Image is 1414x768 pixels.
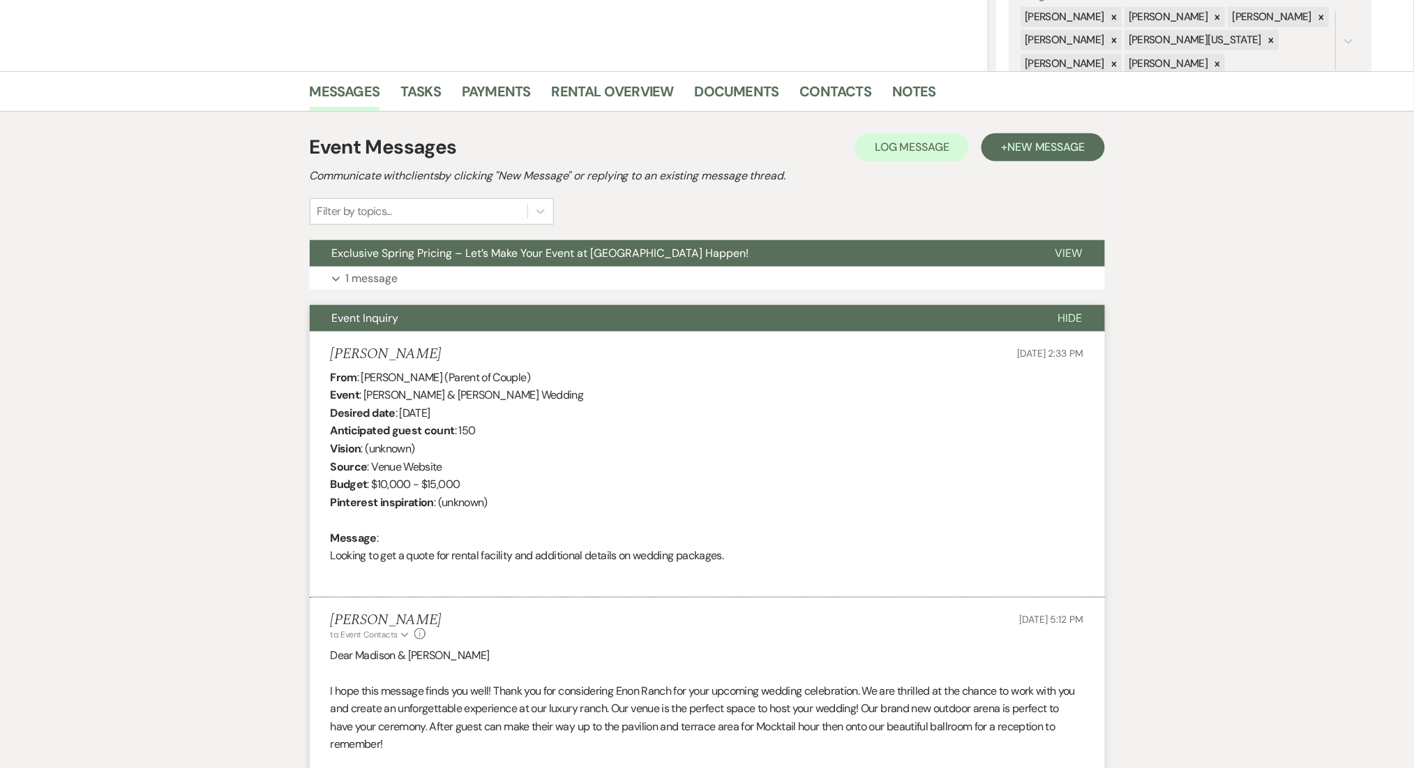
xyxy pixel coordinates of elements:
button: to: Event Contacts [331,628,411,641]
button: Event Inquiry [310,305,1036,332]
span: Hide [1058,311,1083,325]
div: [PERSON_NAME] [1021,30,1107,50]
span: Exclusive Spring Pricing – Let’s Make Your Event at [GEOGRAPHIC_DATA] Happen! [332,246,749,260]
button: Hide [1036,305,1105,332]
a: Notes [892,80,936,111]
div: [PERSON_NAME] [1125,54,1211,74]
b: Desired date [331,406,396,420]
h5: [PERSON_NAME] [331,612,442,629]
a: Messages [310,80,380,111]
a: Tasks [400,80,441,111]
span: [DATE] 5:12 PM [1019,613,1083,626]
b: Message [331,531,377,545]
button: Log Message [855,133,969,161]
div: [PERSON_NAME] [1021,7,1107,27]
button: Exclusive Spring Pricing – Let’s Make Your Event at [GEOGRAPHIC_DATA] Happen! [310,240,1033,267]
div: Filter by topics... [317,203,392,220]
h1: Event Messages [310,133,457,162]
p: Dear Madison & [PERSON_NAME] [331,647,1084,665]
b: Anticipated guest count [331,423,455,438]
b: From [331,370,357,385]
b: Source [331,459,368,474]
h2: Communicate with clients by clicking "New Message" or replying to an existing message thread. [310,168,1105,184]
b: Pinterest inspiration [331,495,435,510]
span: View [1055,246,1083,260]
button: +New Message [981,133,1104,161]
a: Documents [695,80,779,111]
button: 1 message [310,267,1105,290]
span: [DATE] 2:33 PM [1017,347,1083,360]
a: Rental Overview [552,80,674,111]
span: New Message [1007,140,1085,154]
div: : [PERSON_NAME] (Parent of Couple) : [PERSON_NAME] & [PERSON_NAME] Wedding : [DATE] : 150 : (unkn... [331,369,1084,583]
b: Vision [331,441,361,456]
div: [PERSON_NAME] [1125,7,1211,27]
p: I hope this message finds you well! Thank you for considering Enon Ranch for your upcoming weddin... [331,683,1084,754]
a: Payments [462,80,531,111]
h5: [PERSON_NAME] [331,346,442,363]
a: Contacts [800,80,872,111]
span: Event Inquiry [332,311,399,325]
b: Budget [331,477,368,492]
span: to: Event Contacts [331,629,398,640]
span: Log Message [875,140,949,154]
div: [PERSON_NAME] [1228,7,1314,27]
button: View [1033,240,1105,267]
p: 1 message [346,269,398,288]
div: [PERSON_NAME][US_STATE] [1125,30,1264,50]
b: Event [331,387,360,402]
div: [PERSON_NAME] [1021,54,1107,74]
